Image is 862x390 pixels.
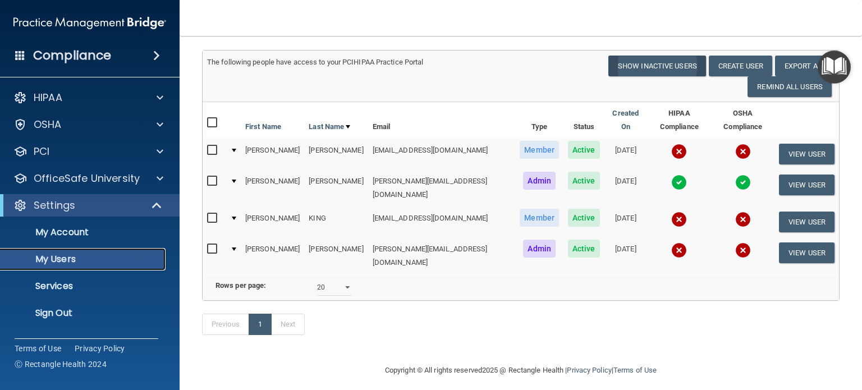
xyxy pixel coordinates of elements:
[523,240,556,258] span: Admin
[304,139,368,169] td: [PERSON_NAME]
[304,169,368,207] td: [PERSON_NAME]
[34,145,49,158] p: PCI
[604,169,647,207] td: [DATE]
[779,242,835,263] button: View User
[202,314,249,335] a: Previous
[75,343,125,354] a: Privacy Policy
[271,314,305,335] a: Next
[34,118,62,131] p: OSHA
[779,175,835,195] button: View User
[520,141,559,159] span: Member
[34,199,75,212] p: Settings
[368,102,516,139] th: Email
[13,172,163,185] a: OfficeSafe University
[207,58,424,66] span: The following people have access to your PCIHIPAA Practice Portal
[671,242,687,258] img: cross.ca9f0e7f.svg
[735,212,751,227] img: cross.ca9f0e7f.svg
[34,172,140,185] p: OfficeSafe University
[604,207,647,237] td: [DATE]
[241,139,304,169] td: [PERSON_NAME]
[563,102,604,139] th: Status
[7,281,161,292] p: Services
[241,169,304,207] td: [PERSON_NAME]
[818,51,851,84] button: Open Resource Center
[568,172,600,190] span: Active
[613,366,657,374] a: Terms of Use
[7,308,161,319] p: Sign Out
[779,212,835,232] button: View User
[316,352,726,388] div: Copyright © All rights reserved 2025 @ Rectangle Health | |
[671,175,687,190] img: tick.e7d51cea.svg
[215,281,266,290] b: Rows per page:
[568,209,600,227] span: Active
[309,120,350,134] a: Last Name
[567,366,611,374] a: Privacy Policy
[709,56,772,76] button: Create User
[568,141,600,159] span: Active
[368,169,516,207] td: [PERSON_NAME][EMAIL_ADDRESS][DOMAIN_NAME]
[368,207,516,237] td: [EMAIL_ADDRESS][DOMAIN_NAME]
[735,144,751,159] img: cross.ca9f0e7f.svg
[13,12,166,34] img: PMB logo
[304,237,368,274] td: [PERSON_NAME]
[515,102,563,139] th: Type
[568,240,600,258] span: Active
[604,139,647,169] td: [DATE]
[368,139,516,169] td: [EMAIL_ADDRESS][DOMAIN_NAME]
[241,207,304,237] td: [PERSON_NAME]
[15,359,107,370] span: Ⓒ Rectangle Health 2024
[13,199,163,212] a: Settings
[34,91,62,104] p: HIPAA
[712,102,774,139] th: OSHA Compliance
[15,343,61,354] a: Terms of Use
[748,76,832,97] button: Remind All Users
[245,120,281,134] a: First Name
[735,242,751,258] img: cross.ca9f0e7f.svg
[608,56,706,76] button: Show Inactive Users
[304,207,368,237] td: KING
[523,172,556,190] span: Admin
[604,237,647,274] td: [DATE]
[609,107,643,134] a: Created On
[647,102,712,139] th: HIPAA Compliance
[33,48,111,63] h4: Compliance
[775,56,835,76] a: Export All
[249,314,272,335] a: 1
[368,237,516,274] td: [PERSON_NAME][EMAIL_ADDRESS][DOMAIN_NAME]
[7,227,161,238] p: My Account
[520,209,559,227] span: Member
[7,254,161,265] p: My Users
[13,91,163,104] a: HIPAA
[671,212,687,227] img: cross.ca9f0e7f.svg
[779,144,835,164] button: View User
[13,145,163,158] a: PCI
[671,144,687,159] img: cross.ca9f0e7f.svg
[241,237,304,274] td: [PERSON_NAME]
[735,175,751,190] img: tick.e7d51cea.svg
[13,118,163,131] a: OSHA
